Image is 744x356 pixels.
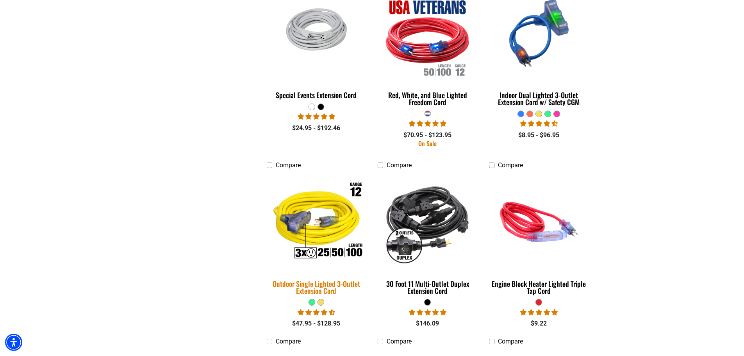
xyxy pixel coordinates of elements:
[262,172,371,272] img: Outdoor Single Lighted 3-Outlet Extension Cord
[378,140,477,147] div: On Sale
[489,91,589,106] div: Indoor Dual Lighted 3-Outlet Extension Cord w/ Safety CGM
[498,338,523,345] span: Compare
[5,334,22,351] div: Accessibility Menu
[378,91,477,106] div: Red, White, and Blue Lighted Freedom Cord
[298,309,335,316] span: 4.64 stars
[489,319,589,328] div: $9.22
[378,280,477,294] div: 30 Foot 11 Multi-Outlet Duplex Extension Cord
[378,173,477,299] a: black 30 Foot 11 Multi-Outlet Duplex Extension Cord
[409,120,446,127] span: 5.00 stars
[276,338,301,345] span: Compare
[378,131,477,140] div: $70.95 - $123.95
[489,131,589,140] div: $8.95 - $96.95
[520,120,558,127] span: 4.33 stars
[378,319,477,328] div: $146.09
[387,338,412,345] span: Compare
[489,280,589,294] div: Engine Block Heater Lighted Triple Tap Cord
[267,280,366,294] div: Outdoor Single Lighted 3-Outlet Extension Cord
[498,161,523,169] span: Compare
[409,309,446,316] span: 5.00 stars
[520,309,558,316] span: 5.00 stars
[267,1,366,66] img: white
[267,319,366,328] div: $47.95 - $128.95
[490,177,588,267] img: red
[378,177,477,267] img: black
[489,173,589,299] a: red Engine Block Heater Lighted Triple Tap Cord
[267,91,366,98] div: Special Events Extension Cord
[267,173,366,299] a: Outdoor Single Lighted 3-Outlet Extension Cord Outdoor Single Lighted 3-Outlet Extension Cord
[267,123,366,133] div: $24.95 - $192.46
[298,113,335,120] span: 5.00 stars
[276,161,301,169] span: Compare
[387,161,412,169] span: Compare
